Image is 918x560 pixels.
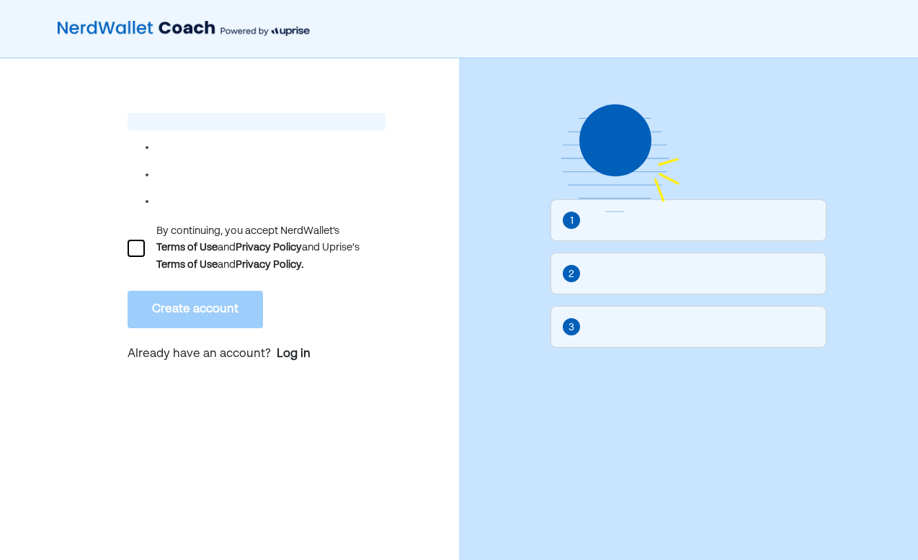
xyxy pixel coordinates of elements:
button: Create account [128,291,263,328]
div: Terms of Use [156,239,218,256]
div: Terms of Use [156,256,218,274]
p: Already have an account? [128,346,386,364]
div: 2 [569,266,574,282]
div: By continuing, you accept NerdWallet’s and and Uprise's and [156,223,386,274]
div: Privacy Policy [236,239,302,256]
a: Log in [277,346,311,363]
div: 1 [570,213,574,229]
div: Privacy Policy. [236,256,303,274]
div: 3 [569,320,574,335]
